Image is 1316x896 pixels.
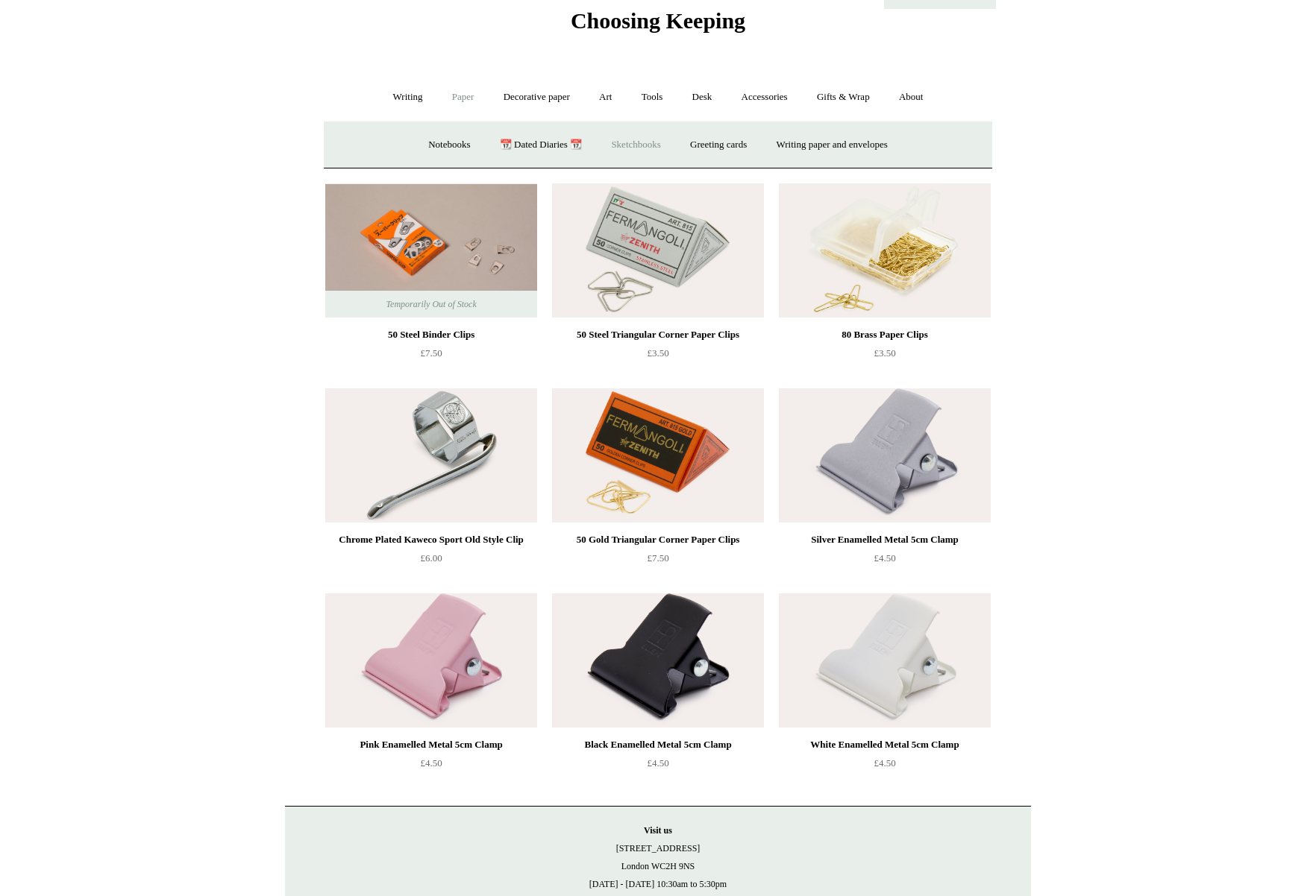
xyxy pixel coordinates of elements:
span: £3.50 [874,347,895,359]
a: 50 Steel Binder Clips 50 Steel Binder Clips Temporarily Out of Stock [325,183,537,318]
a: Accessories [728,78,801,117]
a: Sketchbooks [598,125,674,165]
span: £4.50 [874,757,895,769]
span: £6.00 [420,552,442,564]
a: Black Enamelled Metal 5cm Clamp £4.50 [552,736,764,797]
img: 50 Steel Binder Clips [325,183,537,318]
div: Pink Enamelled Metal 5cm Clamp [329,736,533,754]
a: Tools [628,78,677,117]
a: Art [586,78,625,117]
a: 50 Steel Triangular Corner Paper Clips 50 Steel Triangular Corner Paper Clips [552,183,764,318]
div: Silver Enamelled Metal 5cm Clamp [783,531,987,549]
img: Chrome Plated Kaweco Sport Old Style Clip [325,388,537,523]
a: Decorative paper [490,78,583,117]
div: 50 Steel Triangular Corner Paper Clips [556,326,760,344]
a: 50 Gold Triangular Corner Paper Clips £7.50 [552,531,764,592]
img: Silver Enamelled Metal 5cm Clamp [779,388,991,523]
a: White Enamelled Metal 5cm Clamp White Enamelled Metal 5cm Clamp [779,593,991,728]
a: White Enamelled Metal 5cm Clamp £4.50 [779,736,991,797]
a: Greeting cards [677,125,760,165]
span: £7.50 [647,552,668,564]
a: 50 Gold Triangular Corner Paper Clips 50 Gold Triangular Corner Paper Clips [552,388,764,523]
img: 50 Steel Triangular Corner Paper Clips [552,183,764,318]
img: White Enamelled Metal 5cm Clamp [779,593,991,728]
img: Pink Enamelled Metal 5cm Clamp [325,593,537,728]
img: 50 Gold Triangular Corner Paper Clips [552,388,764,523]
a: Pink Enamelled Metal 5cm Clamp £4.50 [325,736,537,797]
div: Black Enamelled Metal 5cm Clamp [556,736,760,754]
span: £3.50 [647,347,668,359]
a: 80 Brass Paper Clips £3.50 [779,326,991,387]
a: Notebooks [415,125,483,165]
a: Black Enamelled Metal 5cm Clamp Black Enamelled Metal 5cm Clamp [552,593,764,728]
a: Chrome Plated Kaweco Sport Old Style Clip £6.00 [325,531,537,592]
img: 80 Brass Paper Clips [779,183,991,318]
span: Temporarily Out of Stock [371,291,491,318]
strong: Visit us [644,825,672,836]
div: White Enamelled Metal 5cm Clamp [783,736,987,754]
a: Pink Enamelled Metal 5cm Clamp Pink Enamelled Metal 5cm Clamp [325,593,537,728]
div: 80 Brass Paper Clips [783,326,987,344]
a: Paper [439,78,488,117]
span: £4.50 [874,552,895,564]
img: Black Enamelled Metal 5cm Clamp [552,593,764,728]
a: Choosing Keeping [571,20,745,31]
a: 50 Steel Binder Clips £7.50 [325,326,537,387]
a: 80 Brass Paper Clips 80 Brass Paper Clips [779,183,991,318]
span: £4.50 [420,757,442,769]
div: Chrome Plated Kaweco Sport Old Style Clip [329,531,533,549]
a: Writing paper and envelopes [763,125,901,165]
a: Desk [679,78,726,117]
div: 50 Steel Binder Clips [329,326,533,344]
span: £7.50 [420,347,442,359]
a: Chrome Plated Kaweco Sport Old Style Clip Chrome Plated Kaweco Sport Old Style Clip [325,388,537,523]
span: Choosing Keeping [571,8,745,33]
a: Silver Enamelled Metal 5cm Clamp £4.50 [779,531,991,592]
a: 📆 Dated Diaries 📆 [486,125,595,165]
a: 50 Steel Triangular Corner Paper Clips £3.50 [552,326,764,387]
a: Writing [380,78,436,117]
span: £4.50 [647,757,668,769]
a: About [886,78,937,117]
a: Gifts & Wrap [803,78,883,117]
div: 50 Gold Triangular Corner Paper Clips [556,531,760,549]
a: Silver Enamelled Metal 5cm Clamp Silver Enamelled Metal 5cm Clamp [779,388,991,523]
